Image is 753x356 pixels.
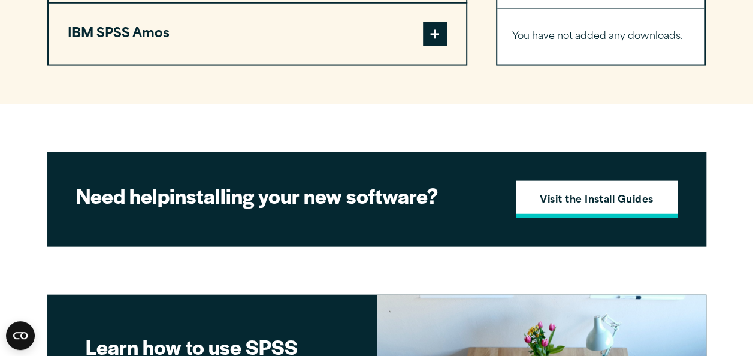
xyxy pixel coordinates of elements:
a: Visit the Install Guides [516,181,678,218]
div: Your Downloads [497,8,705,65]
h2: installing your new software? [76,182,495,209]
strong: Need help [76,181,170,210]
p: You have not added any downloads. [512,28,690,46]
button: IBM SPSS Amos [49,4,466,65]
strong: Visit the Install Guides [540,193,654,209]
button: Open CMP widget [6,321,35,350]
